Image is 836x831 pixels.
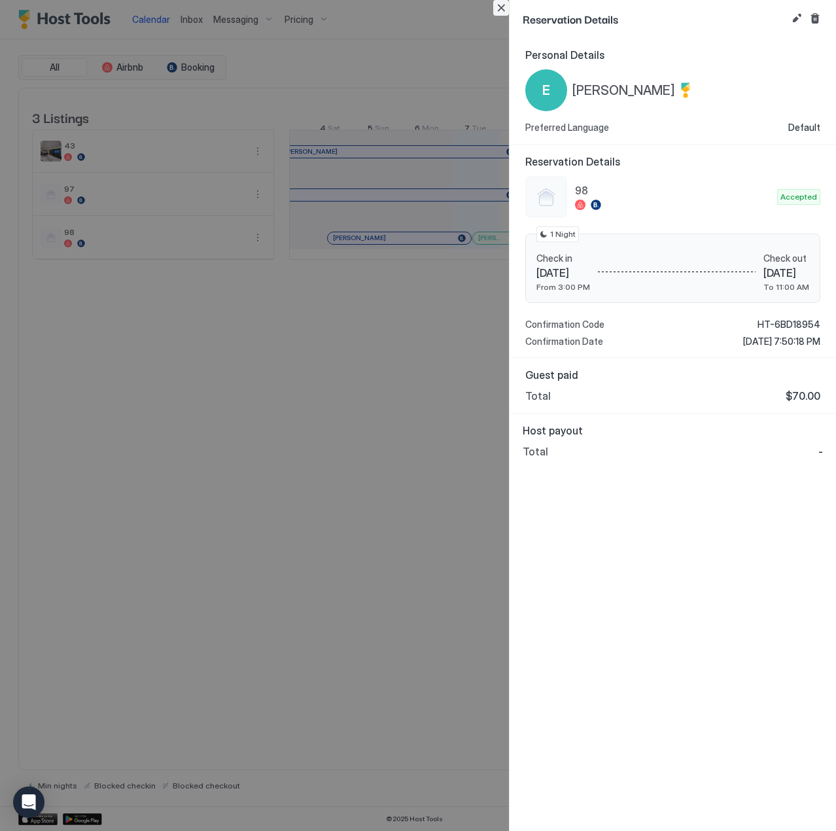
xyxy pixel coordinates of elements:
[550,228,576,240] span: 1 Night
[13,787,44,818] div: Open Intercom Messenger
[572,82,675,99] span: [PERSON_NAME]
[525,48,820,62] span: Personal Details
[786,389,820,402] span: $70.00
[780,191,817,203] span: Accepted
[788,122,820,133] span: Default
[525,155,820,168] span: Reservation Details
[523,10,786,27] span: Reservation Details
[525,389,551,402] span: Total
[536,253,590,264] span: Check in
[523,424,823,437] span: Host payout
[536,282,590,292] span: From 3:00 PM
[523,445,548,458] span: Total
[763,266,809,279] span: [DATE]
[818,445,823,458] span: -
[763,253,809,264] span: Check out
[789,10,805,26] button: Edit reservation
[525,319,604,330] span: Confirmation Code
[758,319,820,330] span: HT-6BD18954
[542,80,550,100] span: E
[743,336,820,347] span: [DATE] 7:50:18 PM
[525,336,603,347] span: Confirmation Date
[525,368,820,381] span: Guest paid
[575,184,772,197] span: 98
[763,282,809,292] span: To 11:00 AM
[536,266,590,279] span: [DATE]
[525,122,609,133] span: Preferred Language
[807,10,823,26] button: Cancel reservation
